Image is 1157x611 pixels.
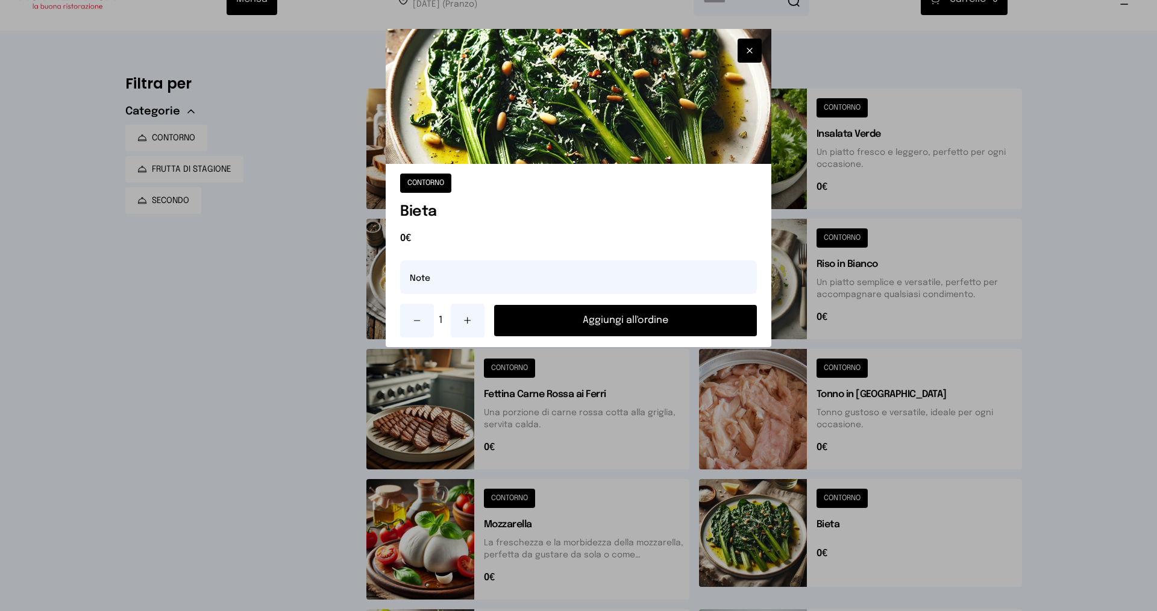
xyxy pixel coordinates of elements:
[400,231,757,246] span: 0€
[400,202,757,222] h1: Bieta
[494,305,757,336] button: Aggiungi all'ordine
[400,174,451,193] button: CONTORNO
[439,313,446,328] span: 1
[386,29,771,164] img: Bieta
